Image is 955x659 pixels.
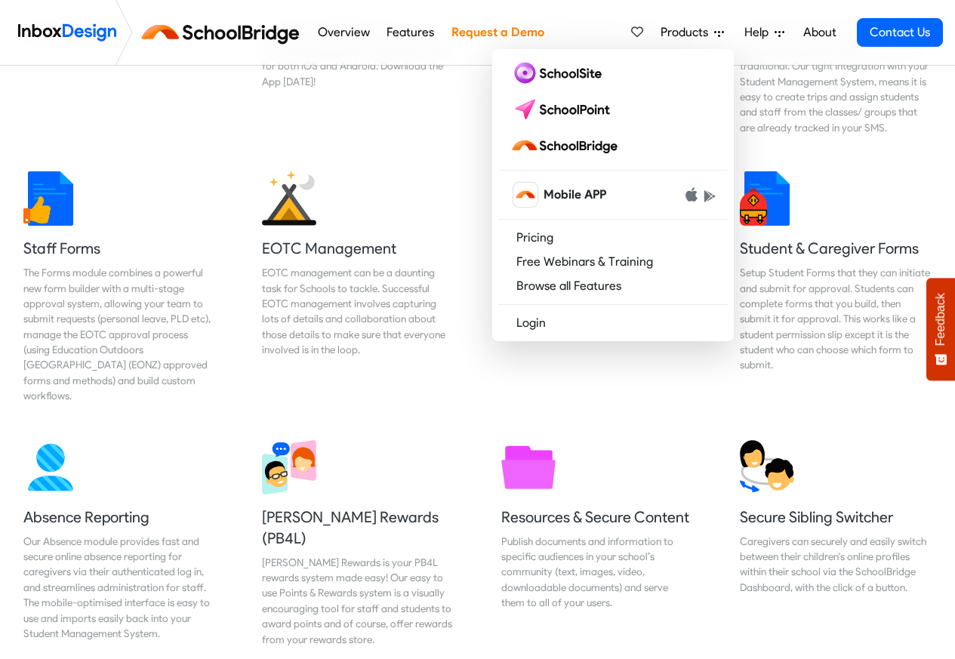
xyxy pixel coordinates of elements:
div: The Forms module combines a powerful new form builder with a multi-stage approval system, allowin... [23,265,215,404]
a: Request a Demo [447,17,548,48]
a: Pricing [498,226,728,250]
button: Feedback - Show survey [926,278,955,380]
div: EOTC management can be a daunting task for Schools to tackle. Successful EOTC management involves... [262,265,454,357]
a: Free Webinars & Training [498,250,728,274]
img: schoolbridge logo [139,14,309,51]
span: Products [661,23,714,42]
img: 2022_01_13_icon_sibling_switch.svg [740,440,794,494]
a: About [799,17,840,48]
h5: Student & Caregiver Forms [740,238,932,259]
a: Overview [313,17,374,48]
a: Features [383,17,439,48]
div: Products [492,49,734,341]
div: Caregivers can securely and easily switch between their children's online profiles within their s... [740,534,932,596]
a: Products [655,17,730,48]
img: schoolpoint logo [510,97,617,122]
div: Online Permission Slips - No more paper or lost slips! ​Our Permission Slips module provides a pa... [740,12,932,135]
a: Student & Caregiver Forms Setup Student Forms that they can initiate and submit for approval. Stu... [728,159,944,416]
img: 2022_01_13_icon_folder.svg [501,440,556,494]
img: 2022_01_25_icon_eonz.svg [262,171,316,226]
img: 2022_01_13_icon_absence.svg [23,440,78,494]
img: 2022_03_30_icon_virtual_conferences.svg [262,440,316,494]
a: Staff Forms The Forms module combines a powerful new form builder with a multi-stage approval sys... [11,159,227,416]
a: Contact Us [857,18,943,47]
span: Mobile APP [544,186,606,204]
a: Browse all Features [498,274,728,298]
span: Feedback [934,293,947,346]
div: Our Absence module provides fast and secure online absence reporting for caregivers via their aut... [23,534,215,642]
h5: EOTC Management [262,238,454,259]
h5: Staff Forms [23,238,215,259]
img: 2022_01_13_icon_student_form.svg [740,171,794,226]
div: [PERSON_NAME] Rewards is your PB4L rewards system made easy! Our easy to use Points & Rewards sys... [262,555,454,647]
div: Setup Student Forms that they can initiate and submit for approval. Students can complete forms t... [740,265,932,373]
a: Help [738,17,790,48]
a: Absence Reporting Our Absence module provides fast and secure online absence reporting for caregi... [11,428,227,659]
img: schoolbridge logo [510,134,624,158]
a: Staff Planner Replace your printed staff planner books, with the SchoolBridge digital staff plann... [489,159,705,416]
a: Login [498,311,728,335]
a: EOTC Management EOTC management can be a daunting task for Schools to tackle. Successful EOTC man... [250,159,466,416]
h5: Absence Reporting [23,507,215,528]
a: Secure Sibling Switcher Caregivers can securely and easily switch between their children's online... [728,428,944,659]
img: schoolbridge icon [513,183,538,207]
a: schoolbridge icon Mobile APP [498,177,728,213]
img: 2022_01_13_icon_thumbsup.svg [23,171,78,226]
span: Help [744,23,775,42]
h5: Secure Sibling Switcher [740,507,932,528]
a: Resources & Secure Content Publish documents and information to specific audiences in your school... [489,428,705,659]
div: Publish documents and information to specific audiences in your school’s community (text, images,... [501,534,693,611]
h5: Resources & Secure Content [501,507,693,528]
h5: [PERSON_NAME] Rewards (PB4L) [262,507,454,549]
img: schoolsite logo [510,61,608,85]
a: [PERSON_NAME] Rewards (PB4L) [PERSON_NAME] Rewards is your PB4L rewards system made easy! Our eas... [250,428,466,659]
